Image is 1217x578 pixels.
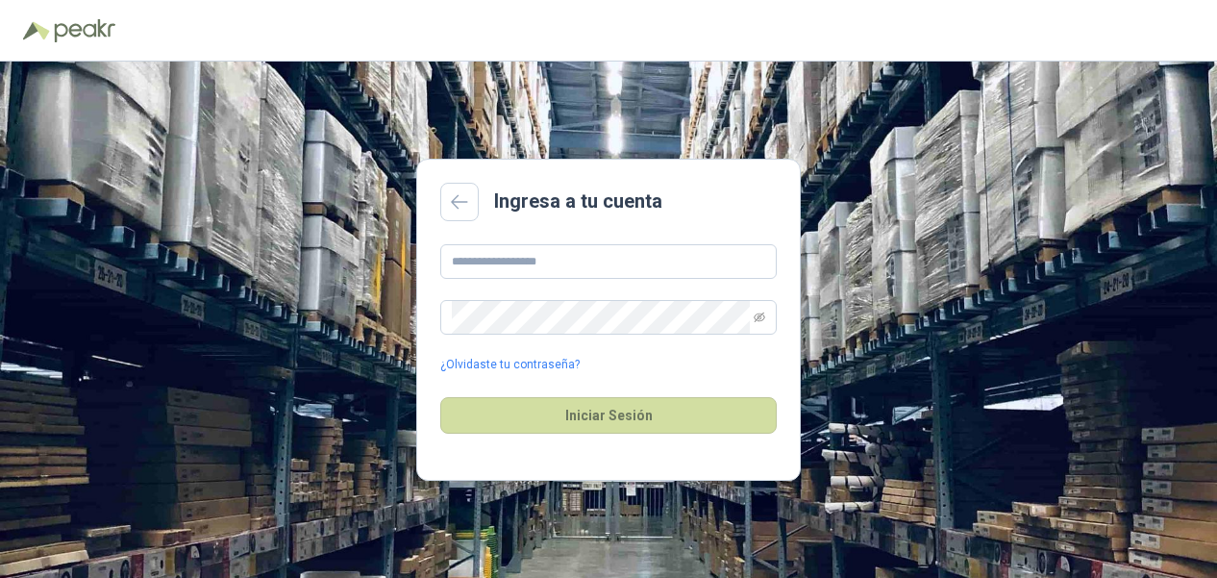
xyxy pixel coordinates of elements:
[54,19,115,42] img: Peakr
[494,187,662,216] h2: Ingresa a tu cuenta
[754,312,765,323] span: eye-invisible
[440,397,777,434] button: Iniciar Sesión
[440,356,580,374] a: ¿Olvidaste tu contraseña?
[23,21,50,40] img: Logo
